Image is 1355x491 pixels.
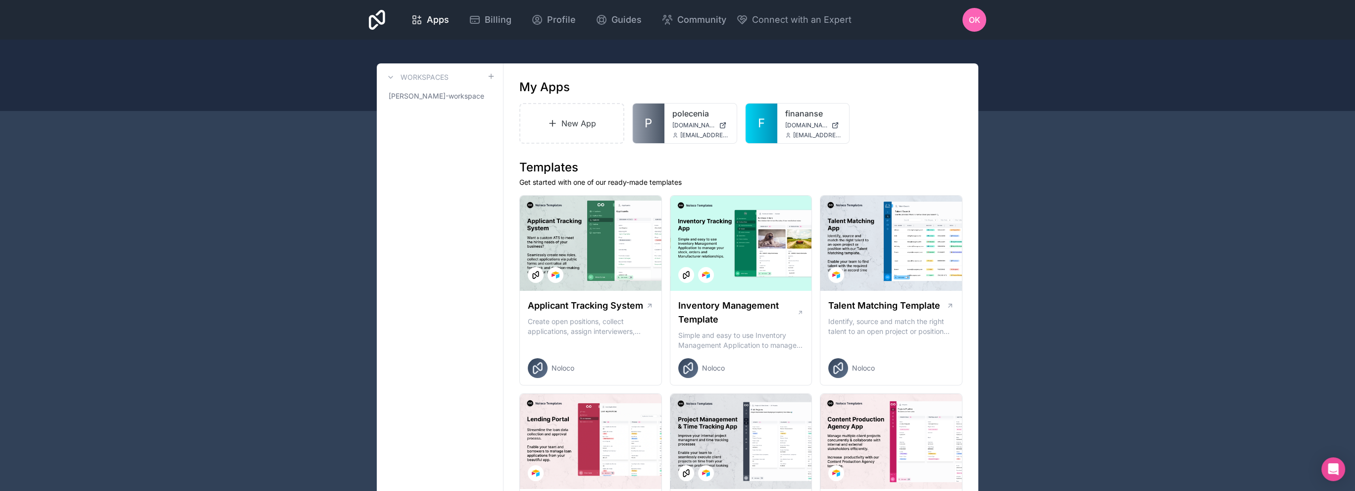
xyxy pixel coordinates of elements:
div: Open Intercom Messenger [1321,457,1345,481]
img: Airtable Logo [832,469,840,477]
p: Get started with one of our ready-made templates [519,177,962,187]
span: P [645,115,652,131]
span: Apps [427,13,449,27]
span: [DOMAIN_NAME] [785,121,828,129]
a: [DOMAIN_NAME] [672,121,729,129]
span: F [758,115,765,131]
p: Create open positions, collect applications, assign interviewers, centralise candidate feedback a... [528,317,653,336]
span: [EMAIL_ADDRESS][DOMAIN_NAME] [793,131,842,139]
a: finananse [785,108,842,119]
span: [EMAIL_ADDRESS][DOMAIN_NAME] [680,131,729,139]
a: F [746,104,777,143]
span: [PERSON_NAME]-workspace [389,91,484,101]
h1: Applicant Tracking System [528,299,643,313]
span: Billing [485,13,511,27]
a: Profile [523,9,584,31]
a: [PERSON_NAME]-workspace [385,87,495,105]
a: [DOMAIN_NAME] [785,121,842,129]
p: Simple and easy to use Inventory Management Application to manage your stock, orders and Manufact... [678,330,804,350]
span: Community [677,13,726,27]
span: Profile [547,13,576,27]
span: Noloco [852,363,875,373]
a: polecenia [672,108,729,119]
img: Airtable Logo [552,271,559,279]
img: Airtable Logo [702,469,710,477]
a: Workspaces [385,71,449,83]
span: OK [969,14,980,26]
span: [DOMAIN_NAME] [672,121,715,129]
a: Billing [461,9,519,31]
a: P [633,104,664,143]
img: Airtable Logo [832,271,840,279]
a: Apps [403,9,457,31]
img: Airtable Logo [702,271,710,279]
span: Noloco [702,363,725,373]
a: Community [653,9,734,31]
a: Guides [588,9,650,31]
h1: Inventory Management Template [678,299,797,327]
h1: Templates [519,160,962,175]
span: Connect with an Expert [752,13,852,27]
a: New App [519,103,624,144]
h1: My Apps [519,79,570,95]
span: Guides [611,13,642,27]
span: Noloco [552,363,574,373]
h3: Workspaces [401,72,449,82]
img: Airtable Logo [532,469,540,477]
button: Connect with an Expert [736,13,852,27]
h1: Talent Matching Template [828,299,940,313]
p: Identify, source and match the right talent to an open project or position with our Talent Matchi... [828,317,954,336]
